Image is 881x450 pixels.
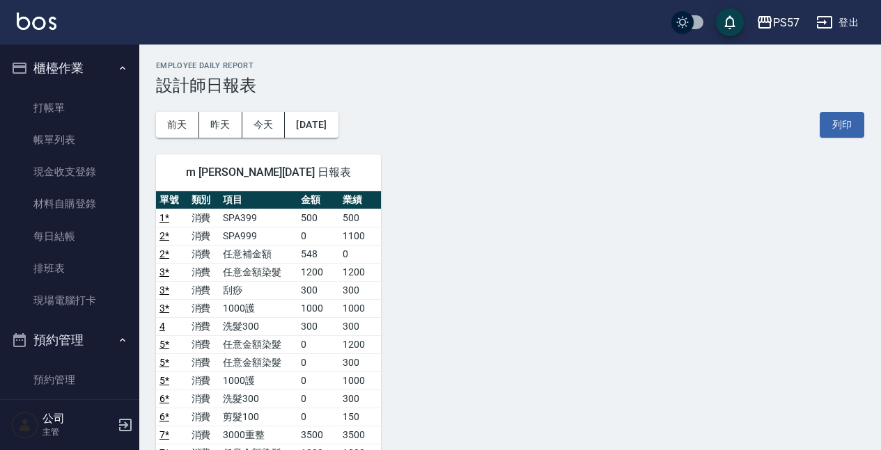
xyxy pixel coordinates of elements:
[6,252,134,284] a: 排班表
[820,112,864,138] button: 列印
[339,317,381,335] td: 300
[219,281,297,299] td: 刮痧
[297,317,339,335] td: 300
[297,227,339,245] td: 0
[188,389,220,408] td: 消費
[42,426,114,438] p: 主管
[199,112,242,138] button: 昨天
[219,353,297,371] td: 任意金額染髮
[6,124,134,156] a: 帳單列表
[339,426,381,444] td: 3500
[6,322,134,358] button: 預約管理
[339,335,381,353] td: 1200
[156,112,199,138] button: 前天
[188,299,220,317] td: 消費
[188,263,220,281] td: 消費
[188,371,220,389] td: 消費
[188,191,220,209] th: 類別
[339,353,381,371] td: 300
[219,299,297,317] td: 1000護
[6,156,134,188] a: 現金收支登錄
[297,335,339,353] td: 0
[219,426,297,444] td: 3000重整
[6,92,134,124] a: 打帳單
[11,411,39,439] img: Person
[219,245,297,263] td: 任意補金額
[219,209,297,227] td: SPA399
[188,227,220,245] td: 消費
[219,317,297,335] td: 洗髮300
[339,191,381,209] th: 業績
[297,281,339,299] td: 300
[188,426,220,444] td: 消費
[219,191,297,209] th: 項目
[6,50,134,86] button: 櫃檯作業
[297,371,339,389] td: 0
[6,284,134,316] a: 現場電腦打卡
[219,389,297,408] td: 洗髮300
[339,227,381,245] td: 1100
[188,209,220,227] td: 消費
[173,166,364,179] span: m [PERSON_NAME][DATE] 日報表
[297,299,339,317] td: 1000
[751,8,805,37] button: PS57
[156,76,864,95] h3: 設計師日報表
[219,227,297,245] td: SPA999
[773,14,800,31] div: PS57
[6,220,134,252] a: 每日結帳
[339,389,381,408] td: 300
[188,353,220,371] td: 消費
[219,335,297,353] td: 任意金額染髮
[297,191,339,209] th: 金額
[811,10,864,35] button: 登出
[339,281,381,299] td: 300
[6,364,134,396] a: 預約管理
[219,371,297,389] td: 1000護
[285,112,338,138] button: [DATE]
[17,13,56,30] img: Logo
[339,209,381,227] td: 500
[297,389,339,408] td: 0
[188,281,220,299] td: 消費
[242,112,286,138] button: 今天
[297,426,339,444] td: 3500
[339,299,381,317] td: 1000
[297,263,339,281] td: 1200
[297,245,339,263] td: 548
[188,335,220,353] td: 消費
[42,412,114,426] h5: 公司
[339,245,381,263] td: 0
[297,209,339,227] td: 500
[188,408,220,426] td: 消費
[156,61,864,70] h2: Employee Daily Report
[297,408,339,426] td: 0
[297,353,339,371] td: 0
[188,317,220,335] td: 消費
[219,408,297,426] td: 剪髮100
[159,321,165,332] a: 4
[716,8,744,36] button: save
[339,408,381,426] td: 150
[6,188,134,220] a: 材料自購登錄
[156,191,188,209] th: 單號
[6,396,134,428] a: 單日預約紀錄
[219,263,297,281] td: 任意金額染髮
[188,245,220,263] td: 消費
[339,263,381,281] td: 1200
[339,371,381,389] td: 1000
